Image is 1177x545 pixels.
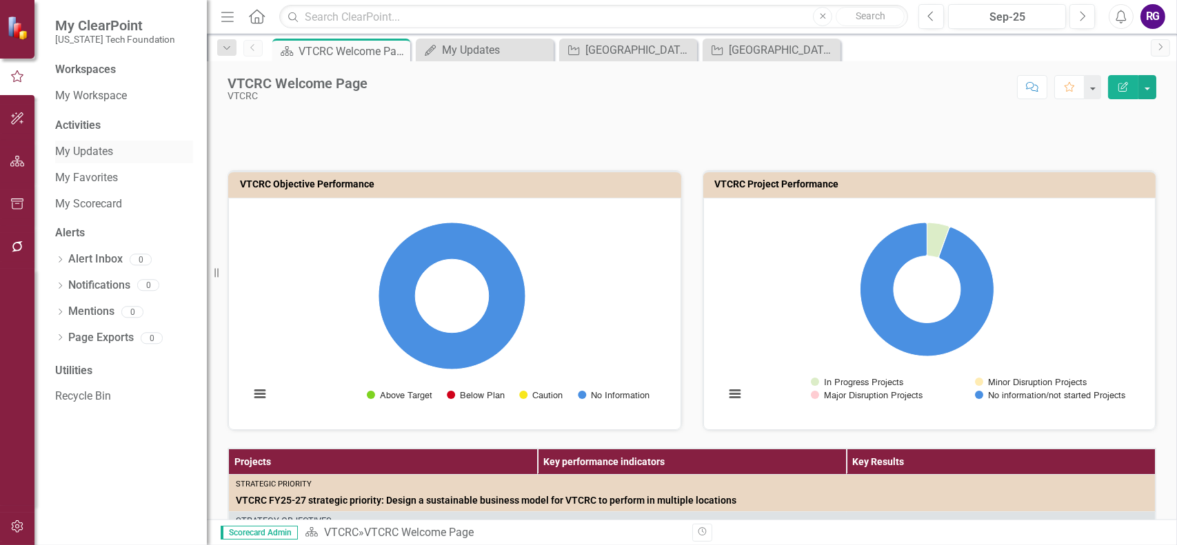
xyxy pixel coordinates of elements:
span: Search [856,10,885,21]
button: Show In Progress Projects [811,377,903,387]
button: Show No Information [578,390,649,400]
span: My ClearPoint [55,17,175,34]
path: Major Disruption Projects, 0. [938,227,950,258]
div: Chart. Highcharts interactive chart. [718,209,1142,415]
a: Mentions [68,304,114,320]
button: Search [836,7,905,26]
button: View chart menu, Chart [250,384,270,404]
a: Notifications [68,278,130,294]
div: Strategy Objectives [236,516,1148,526]
svg: Interactive chart [718,209,1136,415]
div: Utilities [55,363,193,379]
button: Show Above Target [367,390,432,400]
div: [GEOGRAPHIC_DATA]: Attract and engage tenants [729,41,837,59]
div: 0 [141,332,163,344]
text: Caution [532,391,563,400]
div: Alerts [55,225,193,241]
div: Chart. Highcharts interactive chart. [243,209,667,415]
a: Recycle Bin [55,389,193,404]
button: Show Minor Disruption Projects [975,377,1087,387]
button: Sep-25 [948,4,1066,29]
div: My Updates [442,41,550,59]
button: View chart menu, Chart [725,384,745,404]
span: Scorecard Admin [221,526,298,539]
span: VTCRC FY25-27 strategic priority: Design a sustainable business model for VTCRC to perform in mul... [236,493,1148,507]
button: Show No information/not started Projects [975,390,1124,400]
a: My Favorites [55,170,193,186]
a: Page Exports [68,330,134,346]
a: My Updates [55,144,193,160]
h3: VTCRC Project Performance [715,179,1149,189]
path: In Progress Projects, 1. [927,223,949,258]
div: 0 [121,306,143,318]
div: Activities [55,118,193,134]
button: RG [1140,4,1165,29]
path: No Information, 3. [379,223,525,369]
div: 0 [130,254,152,265]
div: VTCRC Welcome Page [299,43,407,60]
a: My Scorecard [55,196,193,212]
div: 0 [137,280,159,291]
button: Show Major Disruption Projects [811,390,923,400]
a: [GEOGRAPHIC_DATA]: High Performance Computing Test Bed [563,41,694,59]
input: Search ClearPoint... [279,5,908,29]
button: Show Caution [519,390,563,400]
a: My Workspace [55,88,193,104]
div: Sep-25 [953,9,1061,25]
div: [GEOGRAPHIC_DATA]: High Performance Computing Test Bed [585,41,694,59]
div: VTCRC [228,91,368,101]
svg: Interactive chart [243,209,661,415]
div: Workspaces [55,62,116,78]
h3: VTCRC Objective Performance [240,179,674,189]
small: [US_STATE] Tech Foundation [55,34,175,45]
div: Strategic Priority [236,479,1148,490]
a: My Updates [419,41,550,59]
td: Double-Click to Edit [229,475,1156,512]
button: Show Below Plan [447,390,504,400]
a: Alert Inbox [68,251,123,267]
div: VTCRC Welcome Page [228,76,368,91]
div: » [305,525,682,541]
div: VTCRC Welcome Page [364,526,474,539]
text: No Information [591,391,650,400]
a: [GEOGRAPHIC_DATA]: Attract and engage tenants [706,41,837,59]
a: VTCRC [324,526,359,539]
path: No information/not started Projects, 17. [860,223,994,356]
img: ClearPoint Strategy [7,15,31,39]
